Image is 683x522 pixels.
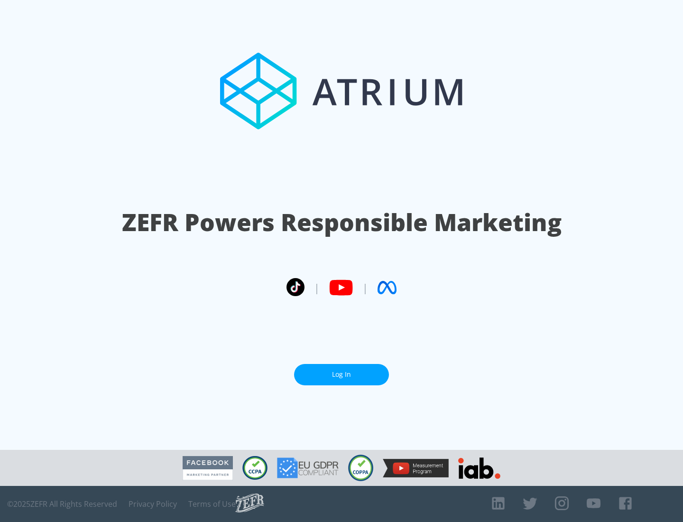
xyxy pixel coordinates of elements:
span: | [362,280,368,295]
img: IAB [458,457,500,479]
img: YouTube Measurement Program [383,459,449,477]
img: COPPA Compliant [348,455,373,481]
h1: ZEFR Powers Responsible Marketing [122,206,562,239]
span: © 2025 ZEFR All Rights Reserved [7,499,117,509]
img: Facebook Marketing Partner [183,456,233,480]
a: Log In [294,364,389,385]
span: | [314,280,320,295]
a: Terms of Use [188,499,236,509]
img: CCPA Compliant [242,456,268,480]
img: GDPR Compliant [277,457,339,478]
a: Privacy Policy [129,499,177,509]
